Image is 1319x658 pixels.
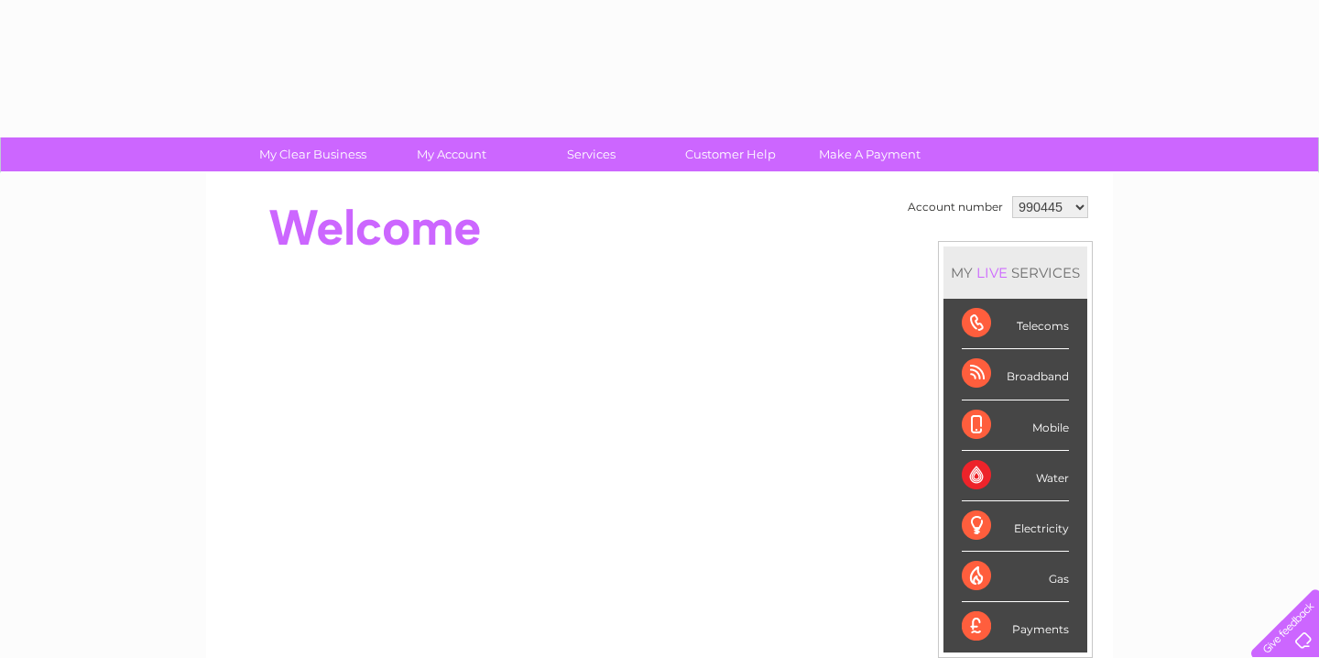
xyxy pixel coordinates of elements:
div: Electricity [962,501,1069,552]
a: Services [516,137,667,171]
div: Mobile [962,400,1069,451]
a: Customer Help [655,137,806,171]
div: Gas [962,552,1069,602]
div: Payments [962,602,1069,652]
div: LIVE [973,264,1011,281]
a: My Account [376,137,528,171]
div: MY SERVICES [943,247,1087,299]
div: Water [962,451,1069,501]
div: Telecoms [962,299,1069,349]
a: My Clear Business [237,137,388,171]
a: Make A Payment [794,137,945,171]
td: Account number [903,192,1008,223]
div: Broadband [962,349,1069,400]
